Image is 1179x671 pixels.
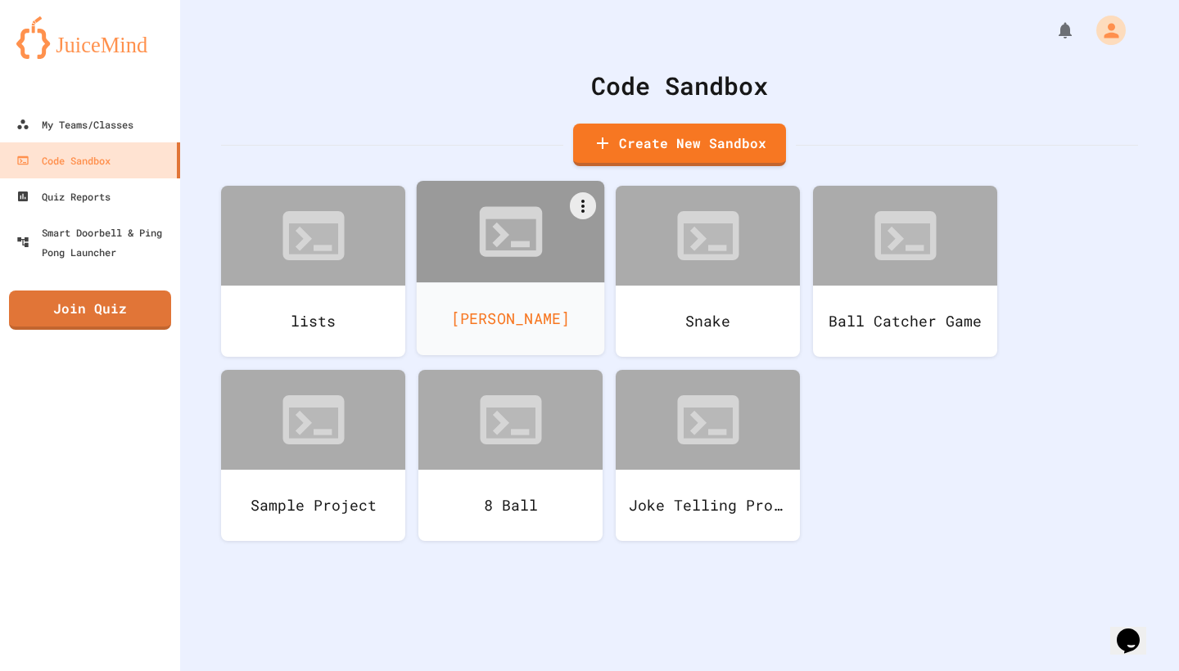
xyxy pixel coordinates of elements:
[221,370,405,541] a: Sample Project
[221,470,405,541] div: Sample Project
[1025,16,1079,44] div: My Notifications
[16,187,111,206] div: Quiz Reports
[418,470,603,541] div: 8 Ball
[16,223,174,262] div: Smart Doorbell & Ping Pong Launcher
[616,370,800,541] a: Joke Telling Program
[573,124,786,166] a: Create New Sandbox
[616,186,800,357] a: Snake
[9,290,171,330] a: Join Quiz
[616,286,800,357] div: Snake
[418,370,603,541] a: 8 Ball
[221,186,405,357] a: lists
[813,286,997,357] div: Ball Catcher Game
[616,470,800,541] div: Joke Telling Program
[1110,606,1163,655] iframe: chat widget
[221,286,405,357] div: lists
[16,115,133,134] div: My Teams/Classes
[417,282,605,355] div: [PERSON_NAME]
[1079,11,1130,49] div: My Account
[417,181,605,355] a: [PERSON_NAME]
[16,16,164,59] img: logo-orange.svg
[221,67,1138,104] div: Code Sandbox
[813,186,997,357] a: Ball Catcher Game
[16,151,111,170] div: Code Sandbox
